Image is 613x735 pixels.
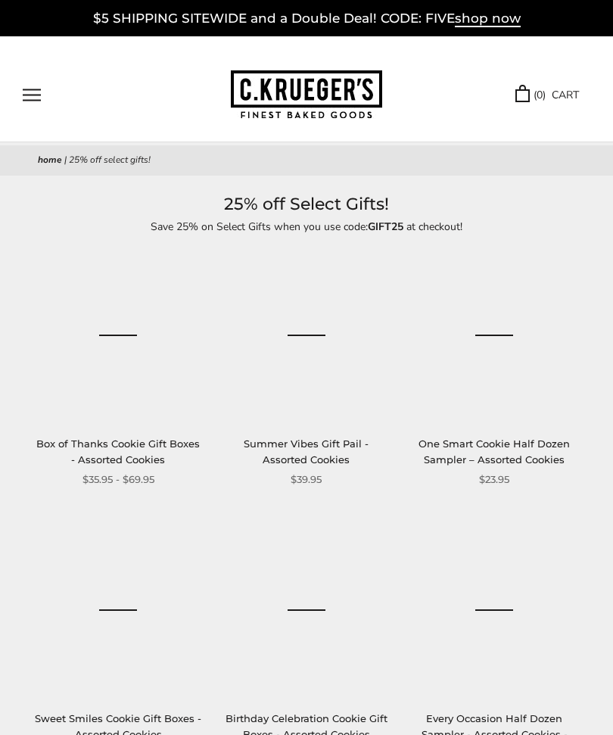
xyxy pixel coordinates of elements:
a: Birthday Celebration Cookie Gift Boxes - Assorted Cookies [222,525,391,695]
a: (0) CART [515,86,579,104]
a: Summer Vibes Gift Pail - Assorted Cookies [244,438,369,466]
img: C.KRUEGER'S [231,70,382,120]
button: Open navigation [23,89,41,101]
a: Every Occasion Half Dozen Sampler - Assorted Cookies - Select a Message [409,525,579,695]
strong: GIFT25 [368,220,403,234]
a: Box of Thanks Cookie Gift Boxes - Assorted Cookies [33,251,203,420]
span: shop now [455,11,521,27]
a: Box of Thanks Cookie Gift Boxes - Assorted Cookies [36,438,200,466]
nav: breadcrumbs [38,153,575,168]
span: $23.95 [479,472,509,487]
a: Sweet Smiles Cookie Gift Boxes - Assorted Cookies [33,525,203,695]
a: One Smart Cookie Half Dozen Sampler – Assorted Cookies [409,251,579,420]
p: Save 25% on Select Gifts when you use code: at checkout! [38,218,575,235]
a: Summer Vibes Gift Pail - Assorted Cookies [222,251,391,420]
a: Home [38,154,62,166]
span: $39.95 [291,472,322,487]
a: $5 SHIPPING SITEWIDE and a Double Deal! CODE: FIVEshop now [93,11,521,27]
span: | [64,154,67,166]
span: 25% off Select Gifts! [69,154,151,166]
span: $35.95 - $69.95 [82,472,154,487]
h1: 25% off Select Gifts! [38,191,575,218]
a: One Smart Cookie Half Dozen Sampler – Assorted Cookies [419,438,570,466]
